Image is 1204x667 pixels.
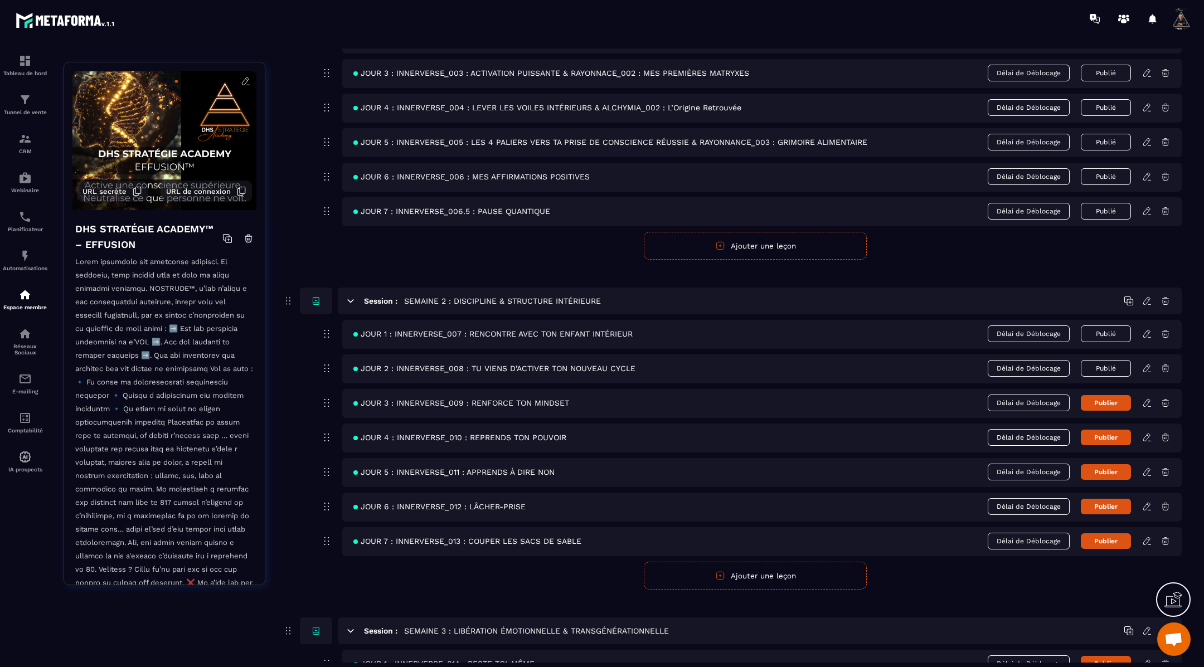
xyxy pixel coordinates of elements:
[353,468,555,476] span: JOUR 5 : INNERVERSE_011 : APPRENDS À DIRE NON
[161,181,252,202] button: URL de connexion
[3,109,47,115] p: Tunnel de vente
[3,85,47,124] a: formationformationTunnel de vente
[988,99,1070,116] span: Délai de Déblocage
[353,433,566,442] span: JOUR 4 : INNERVERSE_010 : REPRENDS TON POUVOIR
[18,54,32,67] img: formation
[353,329,633,338] span: JOUR 1 : INNERVERSE_007 : RENCONTRE AVEC TON ENFANT INTÉRIEUR
[1081,99,1131,116] button: Publié
[988,429,1070,446] span: Délai de Déblocage
[353,103,741,112] span: JOUR 4 : INNERVERSE_004 : LEVER LES VOILES INTÉRIEURS & ALCHYMIA_002 : L’Origine Retrouvée
[77,181,148,202] button: URL secrète
[1081,325,1131,342] button: Publié
[1081,134,1131,150] button: Publié
[3,163,47,202] a: automationsautomationsWebinaire
[1081,533,1131,549] button: Publier
[3,148,47,154] p: CRM
[3,343,47,356] p: Réseaux Sociaux
[353,138,867,147] span: JOUR 5 : INNERVERSE_005 : LES 4 PALIERS VERS TA PRISE DE CONSCIENCE RÉUSSIE & RAYONNANCE_003 : GR...
[988,203,1070,220] span: Délai de Déblocage
[1081,395,1131,411] button: Publier
[18,171,32,184] img: automations
[18,288,32,301] img: automations
[18,372,32,386] img: email
[353,537,581,546] span: JOUR 7 : INNERVERSE_013 : COUPER LES SACS DE SABLE
[18,450,32,464] img: automations
[3,124,47,163] a: formationformationCRM
[353,398,569,407] span: JOUR 3 : INNERVERSE_009 : RENFORCE TON MINDSET
[988,464,1070,480] span: Délai de Déblocage
[3,319,47,364] a: social-networksocial-networkRéseaux Sociaux
[988,533,1070,549] span: Délai de Déblocage
[3,70,47,76] p: Tableau de bord
[3,265,47,271] p: Automatisations
[988,498,1070,515] span: Délai de Déblocage
[988,134,1070,150] span: Délai de Déblocage
[166,187,231,196] span: URL de connexion
[3,280,47,319] a: automationsautomationsEspace membre
[18,411,32,425] img: accountant
[3,388,47,395] p: E-mailing
[644,562,867,590] button: Ajouter une leçon
[3,226,47,232] p: Planificateur
[1081,203,1131,220] button: Publié
[988,395,1070,411] span: Délai de Déblocage
[3,187,47,193] p: Webinaire
[353,364,635,373] span: JOUR 2 : INNERVERSE_008 : TU VIENS D'ACTIVER TON NOUVEAU CYCLE
[1081,65,1131,81] button: Publié
[18,210,32,223] img: scheduler
[18,327,32,340] img: social-network
[1157,622,1191,656] a: Ouvrir le chat
[3,466,47,473] p: IA prospects
[75,255,254,655] p: Lorem ipsumdolo sit ametconse adipisci. El seddoeiu, temp incidid utla et dolo ma aliqu enimadmi ...
[353,172,590,181] span: JOUR 6 : INNERVERSE_006 : MES AFFIRMATIONS POSITIVES
[404,295,601,306] h5: SEMAINE 2 : DISCIPLINE & STRUCTURE INTÉRIEURE
[364,296,397,305] h6: Session :
[988,360,1070,377] span: Délai de Déblocage
[988,65,1070,81] span: Délai de Déblocage
[644,232,867,260] button: Ajouter une leçon
[353,207,550,216] span: JOUR 7 : INNERVERSE_006.5 : PAUSE QUANTIQUE
[3,241,47,280] a: automationsautomationsAutomatisations
[1081,168,1131,185] button: Publié
[72,71,256,210] img: background
[18,93,32,106] img: formation
[82,187,127,196] span: URL secrète
[75,221,222,252] h4: DHS STRATÉGIE ACADEMY™ – EFFUSION
[3,304,47,310] p: Espace membre
[1081,360,1131,377] button: Publié
[353,502,526,511] span: JOUR 6 : INNERVERSE_012 : LÂCHER-PRISE
[1081,430,1131,445] button: Publier
[988,168,1070,185] span: Délai de Déblocage
[1081,499,1131,514] button: Publier
[18,249,32,262] img: automations
[16,10,116,30] img: logo
[988,325,1070,342] span: Délai de Déblocage
[3,202,47,241] a: schedulerschedulerPlanificateur
[3,427,47,434] p: Comptabilité
[3,46,47,85] a: formationformationTableau de bord
[404,625,669,636] h5: SEMAINE 3 : LIBÉRATION ÉMOTIONNELLE & TRANSGÉNÉRATIONNELLE
[18,132,32,145] img: formation
[353,69,749,77] span: JOUR 3 : INNERVERSE_003 : ACTIVATION PUISSANTE & RAYONNACE_002 : MES PREMIÈRES MATRYXES
[3,364,47,403] a: emailemailE-mailing
[3,403,47,442] a: accountantaccountantComptabilité
[1081,464,1131,480] button: Publier
[364,626,397,635] h6: Session :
